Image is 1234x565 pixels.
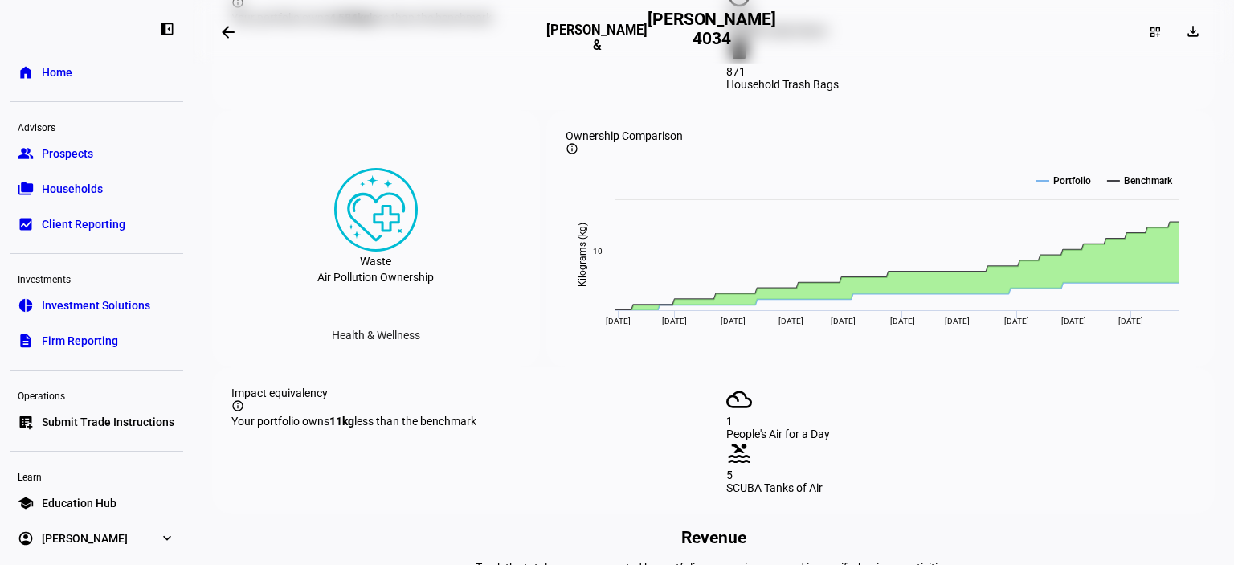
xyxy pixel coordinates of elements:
[18,495,34,511] eth-mat-symbol: school
[42,181,103,197] span: Households
[10,137,183,170] a: groupProspects
[42,333,118,349] span: Firm Reporting
[546,23,648,53] h3: [PERSON_NAME] &
[1061,317,1086,325] span: [DATE]
[10,115,183,137] div: Advisors
[831,317,856,325] span: [DATE]
[726,387,752,412] mat-icon: filter_drama
[10,325,183,357] a: descriptionFirm Reporting
[726,415,1195,428] div: 1
[42,145,93,162] span: Prospects
[10,465,183,487] div: Learn
[1149,26,1162,39] mat-icon: dashboard_customize
[342,415,354,428] span: kg
[566,142,578,155] mat-icon: info_outline
[1124,175,1173,186] text: Benchmark
[42,530,128,547] span: [PERSON_NAME]
[778,317,803,325] span: [DATE]
[1004,317,1029,325] span: [DATE]
[18,530,34,547] eth-mat-symbol: account_circle
[42,64,72,80] span: Home
[10,383,183,406] div: Operations
[566,129,1195,142] div: Ownership Comparison
[18,414,34,430] eth-mat-symbol: list_alt_add
[726,78,1195,91] div: Household Trash Bags
[1053,175,1091,186] text: Portfolio
[648,10,776,55] h2: [PERSON_NAME] 4034
[10,56,183,88] a: homeHome
[42,414,174,430] span: Submit Trade Instructions
[1185,23,1201,39] mat-icon: download
[317,271,434,284] div: Air Pollution Ownership
[18,181,34,197] eth-mat-symbol: folder_copy
[42,495,116,511] span: Education Hub
[18,216,34,232] eth-mat-symbol: bid_landscape
[726,469,1195,481] div: 5
[212,528,1215,547] h2: Revenue
[219,23,238,42] mat-icon: arrow_backwards
[231,387,328,399] span: Impact equivalency
[42,216,125,232] span: Client Reporting
[231,399,244,412] mat-icon: info_outline
[945,317,970,325] span: [DATE]
[231,415,701,428] div: Your portfolio owns less than the benchmark
[334,168,418,252] img: healthWellness.colored.svg
[721,317,746,325] span: [DATE]
[726,65,1195,78] div: 871
[319,322,433,348] div: Health & Wellness
[577,223,588,288] text: Kilograms (kg)
[159,21,175,37] eth-mat-symbol: left_panel_close
[18,297,34,313] eth-mat-symbol: pie_chart
[10,208,183,240] a: bid_landscapeClient Reporting
[360,252,391,271] div: Waste
[726,428,1195,440] div: People's Air for a Day
[42,297,150,313] span: Investment Solutions
[18,145,34,162] eth-mat-symbol: group
[18,333,34,349] eth-mat-symbol: description
[726,440,752,466] mat-icon: pool
[606,317,631,325] span: [DATE]
[662,317,687,325] span: [DATE]
[890,317,915,325] span: [DATE]
[593,247,603,256] text: 10
[10,173,183,205] a: folder_copyHouseholds
[18,64,34,80] eth-mat-symbol: home
[329,415,354,428] strong: 11
[1118,317,1143,325] span: [DATE]
[10,289,183,321] a: pie_chartInvestment Solutions
[726,481,1195,494] div: SCUBA Tanks of Air
[10,267,183,289] div: Investments
[159,530,175,547] eth-mat-symbol: expand_more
